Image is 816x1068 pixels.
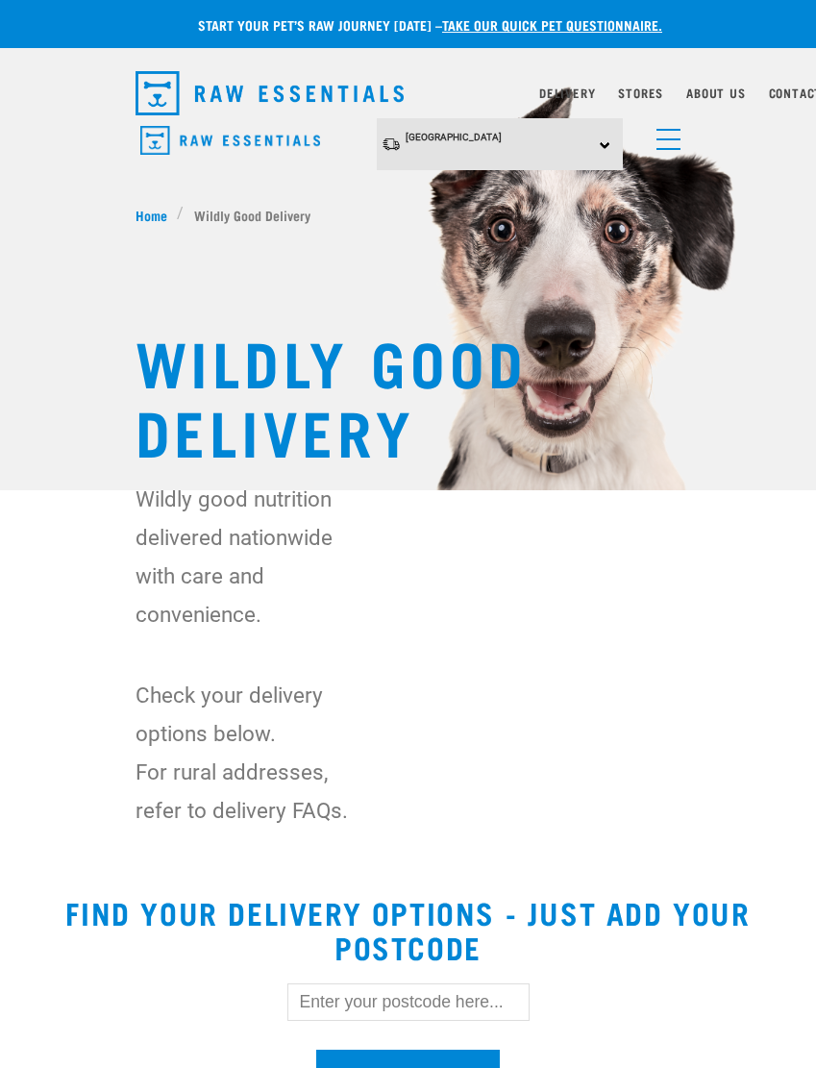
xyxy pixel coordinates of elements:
[136,205,167,225] span: Home
[686,89,745,96] a: About Us
[406,132,502,142] span: [GEOGRAPHIC_DATA]
[136,71,405,115] img: Raw Essentials Logo
[140,126,320,156] img: Raw Essentials Logo
[136,205,681,225] nav: breadcrumbs
[647,117,681,152] a: menu
[539,89,595,96] a: Delivery
[120,63,697,123] nav: dropdown navigation
[23,895,793,964] h2: Find your delivery options - just add your postcode
[136,676,354,830] p: Check your delivery options below. For rural addresses, refer to delivery FAQs.
[136,480,354,633] p: Wildly good nutrition delivered nationwide with care and convenience.
[618,89,663,96] a: Stores
[136,205,178,225] a: Home
[382,137,401,152] img: van-moving.png
[136,326,681,464] h1: Wildly Good Delivery
[287,983,530,1020] input: Enter your postcode here...
[442,21,662,28] a: take our quick pet questionnaire.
